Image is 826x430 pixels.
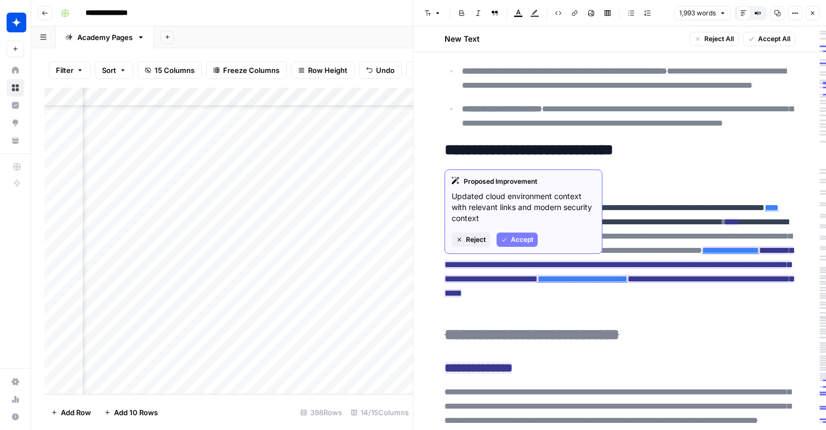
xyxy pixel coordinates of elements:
h2: New Text [445,33,480,44]
a: Insights [7,97,24,114]
button: 1,993 words [674,6,731,20]
button: Reject [452,233,490,247]
button: Reject All [690,32,739,46]
a: Usage [7,391,24,408]
button: Add 10 Rows [98,404,164,421]
span: Sort [102,65,116,76]
button: Filter [49,61,90,79]
span: Add 10 Rows [114,407,158,418]
button: Undo [359,61,402,79]
button: 15 Columns [138,61,202,79]
button: Row Height [291,61,355,79]
button: Sort [95,61,133,79]
div: Academy Pages [77,32,133,43]
button: Accept All [743,32,795,46]
span: Freeze Columns [223,65,280,76]
button: Add Row [44,404,98,421]
a: Home [7,61,24,79]
p: Updated cloud environment context with relevant links and modern security context [452,191,595,224]
button: Workspace: Wiz [7,9,24,36]
span: 15 Columns [155,65,195,76]
div: 14/15 Columns [346,404,413,421]
div: 398 Rows [296,404,346,421]
a: Settings [7,373,24,391]
img: Wiz Logo [7,13,26,32]
span: Accept [511,235,533,245]
a: Opportunities [7,114,24,132]
span: Reject All [704,34,734,44]
button: Freeze Columns [206,61,287,79]
span: Undo [376,65,395,76]
span: Row Height [308,65,348,76]
button: Help + Support [7,408,24,426]
div: Proposed Improvement [452,177,595,186]
a: Your Data [7,132,24,149]
a: Browse [7,79,24,97]
span: 1,993 words [679,8,716,18]
span: Accept All [758,34,790,44]
span: Reject [466,235,486,245]
span: Filter [56,65,73,76]
button: Accept [497,233,538,247]
a: Academy Pages [56,26,154,48]
span: Add Row [61,407,91,418]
